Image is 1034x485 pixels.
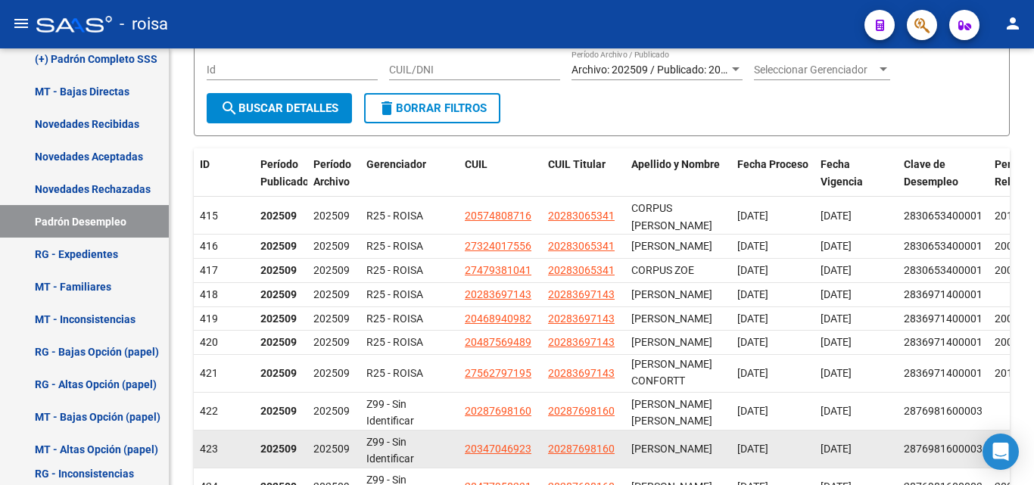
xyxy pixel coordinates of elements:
[548,443,615,455] span: 20287698160
[260,264,297,276] strong: 202509
[737,405,768,417] span: [DATE]
[200,210,218,222] span: 415
[995,367,1031,379] span: 201704
[548,312,615,325] span: 20283697143
[821,158,863,188] span: Fecha Vigencia
[542,148,625,198] datatable-header-cell: CUIL Titular
[737,443,768,455] span: [DATE]
[207,93,352,123] button: Buscar Detalles
[260,367,297,379] strong: 202509
[821,405,852,417] span: [DATE]
[821,312,852,325] span: [DATE]
[200,312,218,325] span: 419
[200,158,210,170] span: ID
[983,434,1019,470] div: Open Intercom Messenger
[904,405,983,417] span: 2876981600003
[220,99,238,117] mat-icon: search
[366,210,423,222] span: R25 - ROISA
[898,148,989,198] datatable-header-cell: Clave de Desempleo
[625,148,731,198] datatable-header-cell: Apellido y Nombre
[465,443,531,455] span: 20347046923
[313,207,354,225] div: 202509
[737,264,768,276] span: [DATE]
[821,240,852,252] span: [DATE]
[465,158,487,170] span: CUIL
[12,14,30,33] mat-icon: menu
[120,8,168,41] span: - roisa
[364,93,500,123] button: Borrar Filtros
[904,158,958,188] span: Clave de Desempleo
[904,240,983,252] span: 2830653400001
[548,367,615,379] span: 20283697143
[200,336,218,348] span: 420
[366,398,414,427] span: Z99 - Sin Identificar
[254,148,307,198] datatable-header-cell: Período Publicado
[465,405,531,417] span: 20287698160
[737,240,768,252] span: [DATE]
[631,443,712,455] span: GIOANINI DEBORA GISELLE
[904,336,983,348] span: 2836971400001
[313,238,354,255] div: 202509
[378,99,396,117] mat-icon: delete
[737,367,768,379] span: [DATE]
[631,264,694,276] span: CORPUS ZOE
[631,158,720,170] span: Apellido y Nombre
[904,288,983,300] span: 2836971400001
[366,436,414,465] span: Z99 - Sin Identificar
[360,148,459,198] datatable-header-cell: Gerenciador
[631,336,712,348] span: AYALA FRANCO
[548,405,615,417] span: 20287698160
[572,64,745,76] span: Archivo: 202509 / Publicado: 202508
[821,264,852,276] span: [DATE]
[366,158,426,170] span: Gerenciador
[465,240,531,252] span: 27324017556
[200,264,218,276] span: 417
[631,358,712,405] span: AYALA CONFORTT FAUSTINA ZHAR
[731,148,814,198] datatable-header-cell: Fecha Proceso
[194,148,254,198] datatable-header-cell: ID
[904,210,983,222] span: 2830653400001
[737,210,768,222] span: [DATE]
[313,158,351,188] span: Período Archivo
[200,367,218,379] span: 421
[737,312,768,325] span: [DATE]
[307,148,360,198] datatable-header-cell: Período Archivo
[465,312,531,325] span: 20468940982
[366,367,423,379] span: R25 - ROISA
[366,288,423,300] span: R25 - ROISA
[904,443,983,455] span: 2876981600003
[737,336,768,348] span: [DATE]
[200,240,218,252] span: 416
[754,64,877,76] span: Seleccionar Gerenciador
[366,264,423,276] span: R25 - ROISA
[821,367,852,379] span: [DATE]
[260,336,297,348] strong: 202509
[465,210,531,222] span: 20574808716
[200,443,218,455] span: 423
[313,334,354,351] div: 202509
[548,210,615,222] span: 20283065341
[737,288,768,300] span: [DATE]
[366,240,423,252] span: R25 - ROISA
[260,405,297,417] strong: 202509
[821,443,852,455] span: [DATE]
[313,310,354,328] div: 202509
[313,440,354,458] div: 202509
[904,312,983,325] span: 2836971400001
[200,405,218,417] span: 422
[465,288,531,300] span: 20283697143
[465,264,531,276] span: 27479381041
[1004,14,1022,33] mat-icon: person
[737,158,808,170] span: Fecha Proceso
[814,148,898,198] datatable-header-cell: Fecha Vigencia
[220,101,338,115] span: Buscar Detalles
[200,288,218,300] span: 418
[548,158,606,170] span: CUIL Titular
[260,240,297,252] strong: 202509
[631,398,712,427] span: YACOPETTI LEONARDO MATIAS
[260,288,297,300] strong: 202509
[465,367,531,379] span: 27562797195
[313,286,354,303] div: 202509
[631,288,712,300] span: AYALA PABLO ALBERTO
[904,367,983,379] span: 2836971400001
